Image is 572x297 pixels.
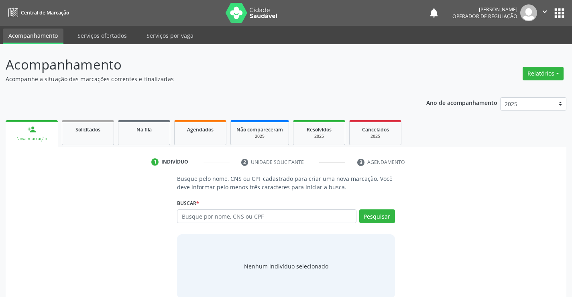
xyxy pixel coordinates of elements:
[11,136,52,142] div: Nova marcação
[359,209,395,223] button: Pesquisar
[537,4,552,21] button: 
[6,6,69,19] a: Central de Marcação
[187,126,214,133] span: Agendados
[307,126,332,133] span: Resolvidos
[161,158,188,166] div: Indivíduo
[299,133,339,139] div: 2025
[236,126,283,133] span: Não compareceram
[244,262,328,270] div: Nenhum indivíduo selecionado
[75,126,100,133] span: Solicitados
[6,55,398,75] p: Acompanhamento
[3,29,63,44] a: Acompanhamento
[177,174,395,191] p: Busque pelo nome, CNS ou CPF cadastrado para criar uma nova marcação. Você deve informar pelo men...
[520,4,537,21] img: img
[136,126,152,133] span: Na fila
[177,197,199,209] label: Buscar
[355,133,395,139] div: 2025
[540,7,549,16] i: 
[21,9,69,16] span: Central de Marcação
[27,125,36,134] div: person_add
[151,158,159,166] div: 1
[362,126,389,133] span: Cancelados
[177,209,356,223] input: Busque por nome, CNS ou CPF
[552,6,566,20] button: apps
[523,67,564,80] button: Relatórios
[428,7,440,18] button: notifications
[6,75,398,83] p: Acompanhe a situação das marcações correntes e finalizadas
[236,133,283,139] div: 2025
[72,29,132,43] a: Serviços ofertados
[452,13,517,20] span: Operador de regulação
[452,6,517,13] div: [PERSON_NAME]
[141,29,199,43] a: Serviços por vaga
[426,97,497,107] p: Ano de acompanhamento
